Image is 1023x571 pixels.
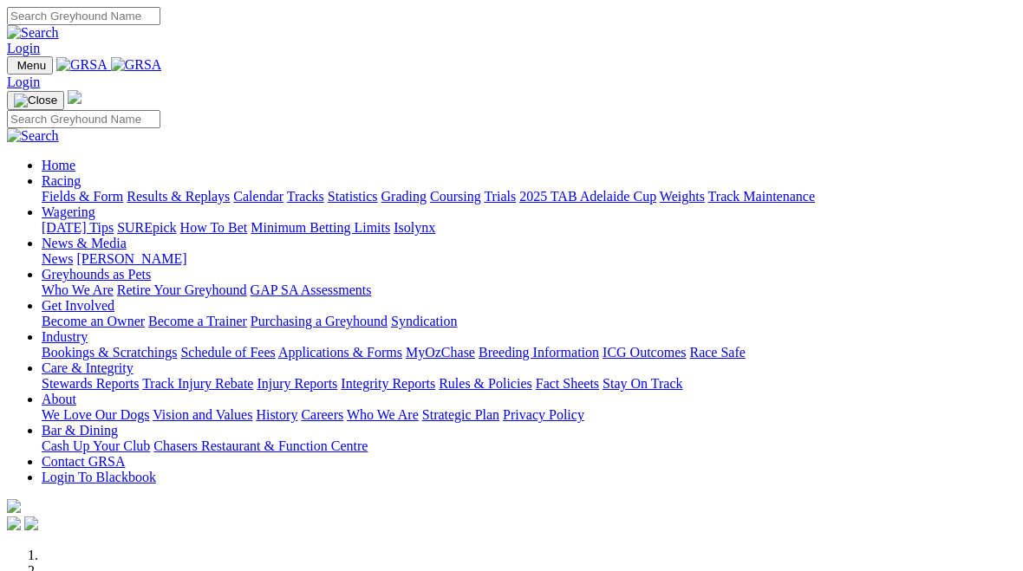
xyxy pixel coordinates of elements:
a: Chasers Restaurant & Function Centre [153,438,368,453]
a: Coursing [430,189,481,204]
a: Cash Up Your Club [42,438,150,453]
img: twitter.svg [24,516,38,530]
a: Fields & Form [42,189,123,204]
a: Results & Replays [127,189,230,204]
a: Care & Integrity [42,360,134,375]
a: Login [7,41,40,55]
img: facebook.svg [7,516,21,530]
a: Home [42,158,75,172]
a: Wagering [42,204,95,219]
a: Fact Sheets [536,376,599,391]
a: GAP SA Assessments [251,282,372,297]
a: Careers [301,407,343,422]
a: Grading [381,189,427,204]
input: Search [7,110,160,128]
div: Bar & Dining [42,438,1016,454]
button: Toggle navigation [7,91,64,110]
a: Stay On Track [603,376,682,391]
a: MyOzChase [406,345,475,360]
a: Trials [484,189,516,204]
div: Racing [42,189,1016,204]
a: Integrity Reports [341,376,435,391]
img: logo-grsa-white.png [68,90,81,104]
a: Bookings & Scratchings [42,345,177,360]
div: Get Involved [42,314,1016,329]
a: News [42,251,73,266]
a: We Love Our Dogs [42,407,149,422]
a: Industry [42,329,88,344]
img: logo-grsa-white.png [7,499,21,513]
a: Privacy Policy [503,407,584,422]
img: GRSA [111,57,162,73]
input: Search [7,7,160,25]
a: Breeding Information [479,345,599,360]
a: Login To Blackbook [42,470,156,484]
a: Syndication [391,314,457,328]
a: Track Injury Rebate [142,376,253,391]
a: Calendar [233,189,283,204]
a: How To Bet [180,220,248,235]
a: History [256,407,297,422]
a: Statistics [328,189,378,204]
a: Tracks [287,189,324,204]
a: SUREpick [117,220,176,235]
a: Retire Your Greyhound [117,282,247,297]
a: Become a Trainer [148,314,247,328]
a: Login [7,75,40,89]
a: [PERSON_NAME] [76,251,186,266]
a: [DATE] Tips [42,220,114,235]
div: News & Media [42,251,1016,267]
a: Weights [660,189,705,204]
a: Applications & Forms [278,345,402,360]
a: 2025 TAB Adelaide Cup [519,189,656,204]
a: Minimum Betting Limits [251,220,390,235]
a: Who We Are [347,407,419,422]
a: Track Maintenance [708,189,815,204]
div: Industry [42,345,1016,360]
a: Injury Reports [257,376,337,391]
img: Close [14,94,57,107]
a: Greyhounds as Pets [42,267,151,282]
a: Racing [42,173,81,188]
a: Bar & Dining [42,423,118,438]
img: GRSA [56,57,108,73]
button: Toggle navigation [7,56,53,75]
a: Purchasing a Greyhound [251,314,388,328]
a: News & Media [42,236,127,250]
a: Schedule of Fees [180,345,275,360]
a: Strategic Plan [422,407,499,422]
a: ICG Outcomes [603,345,686,360]
a: Who We Are [42,282,114,297]
a: Isolynx [394,220,435,235]
a: About [42,392,76,406]
a: Race Safe [689,345,745,360]
a: Vision and Values [153,407,252,422]
a: Stewards Reports [42,376,139,391]
img: Search [7,25,59,41]
a: Contact GRSA [42,454,125,469]
a: Get Involved [42,298,114,313]
a: Become an Owner [42,314,145,328]
div: Greyhounds as Pets [42,282,1016,298]
div: About [42,407,1016,423]
span: Menu [17,59,46,72]
div: Wagering [42,220,1016,236]
img: Search [7,128,59,144]
a: Rules & Policies [439,376,532,391]
div: Care & Integrity [42,376,1016,392]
